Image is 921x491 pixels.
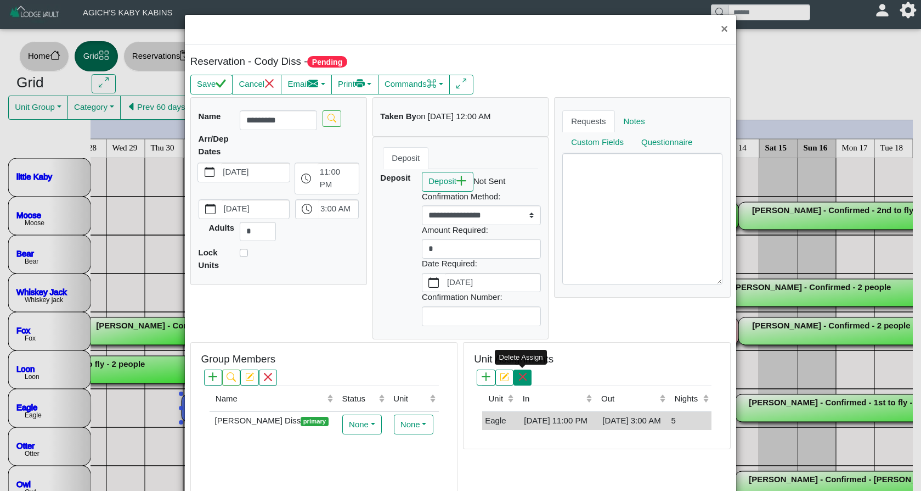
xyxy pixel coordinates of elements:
[615,110,654,132] a: Notes
[216,79,226,89] svg: check
[318,163,359,194] label: 11:00 PM
[562,132,632,154] a: Custom Fields
[422,192,541,202] h6: Confirmation Method:
[495,370,513,386] button: pencil square
[713,15,736,44] button: Close
[240,370,258,386] button: pencil square
[201,353,275,366] h5: Group Members
[308,79,319,89] svg: envelope fill
[422,274,445,292] button: calendar
[198,163,221,182] button: calendar
[301,417,328,426] span: primary
[632,132,701,154] a: Questionnaire
[259,370,277,386] button: x
[342,415,382,434] button: None
[598,415,666,427] div: [DATE] 3:00 AM
[482,411,516,430] td: Eagle
[601,393,657,405] div: Out
[422,225,541,235] h6: Amount Required:
[232,75,281,94] button: Cancelx
[205,204,216,214] svg: calendar
[456,79,467,89] svg: arrows angle expand
[327,114,336,122] svg: search
[428,277,439,288] svg: calendar
[393,393,427,405] div: Unit
[482,372,490,381] svg: plus
[318,200,358,219] label: 3:00 AM
[190,55,458,68] h5: Reservation - Cody Diss -
[427,79,437,89] svg: command
[199,200,222,219] button: calendar
[668,411,711,430] td: 5
[204,370,222,386] button: plus
[222,200,289,219] label: [DATE]
[488,393,505,405] div: Unit
[380,111,416,121] b: Taken By
[227,372,235,381] svg: search
[422,292,541,302] h6: Confirmation Number:
[212,415,334,427] div: [PERSON_NAME] Diss
[301,174,312,184] svg: clock
[190,75,233,94] button: Savecheck
[449,75,473,94] button: arrows angle expand
[222,370,240,386] button: search
[383,147,428,169] a: Deposit
[474,353,553,366] h5: Unit Assignments
[675,393,700,405] div: Nights
[416,111,491,121] i: on [DATE] 12:00 AM
[245,372,254,381] svg: pencil square
[323,110,341,126] button: search
[199,248,219,270] b: Lock Units
[208,372,217,381] svg: plus
[302,204,312,214] svg: clock
[394,415,433,434] button: None
[331,75,378,94] button: Printprinter fill
[523,393,584,405] div: In
[208,223,234,232] b: Adults
[513,370,532,386] button: x
[519,415,592,427] div: [DATE] 11:00 PM
[264,79,275,89] svg: x
[263,372,272,381] svg: x
[205,167,215,177] svg: calendar
[199,111,221,121] b: Name
[281,75,332,94] button: Emailenvelope fill
[342,393,376,405] div: Status
[477,370,495,386] button: plus
[473,176,505,186] i: Not Sent
[380,173,410,182] b: Deposit
[422,259,541,269] h6: Date Required:
[500,372,508,381] svg: pencil square
[518,372,527,381] svg: x
[296,200,318,219] button: clock
[355,79,365,89] svg: printer fill
[562,110,614,132] a: Requests
[378,75,450,94] button: Commandscommand
[495,350,547,365] div: Delete Assign
[221,163,290,182] label: [DATE]
[456,176,467,186] svg: plus
[199,134,229,156] b: Arr/Dep Dates
[216,393,325,405] div: Name
[295,163,318,194] button: clock
[445,274,540,292] label: [DATE]
[422,172,473,192] button: Depositplus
